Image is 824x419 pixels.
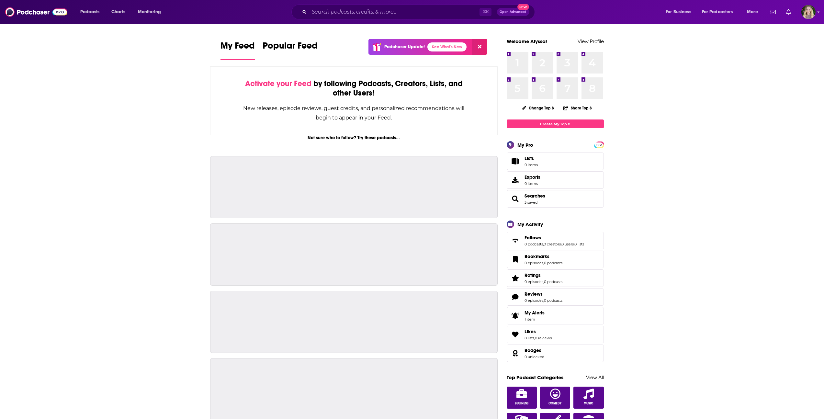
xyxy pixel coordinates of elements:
[544,242,561,246] a: 0 creators
[507,38,547,44] a: Welcome Alyssa!
[263,40,318,60] a: Popular Feed
[497,8,529,16] button: Open AdvancedNew
[384,44,425,50] p: Podchaser Update!
[525,254,562,259] a: Bookmarks
[544,298,562,303] a: 0 podcasts
[525,279,543,284] a: 0 episodes
[507,374,563,380] a: Top Podcast Categories
[747,7,758,17] span: More
[586,374,604,380] a: View All
[801,5,816,19] img: User Profile
[543,279,544,284] span: ,
[525,163,538,167] span: 0 items
[138,7,161,17] span: Monitoring
[563,102,592,114] button: Share Top 8
[525,155,538,161] span: Lists
[480,8,491,16] span: ⌘ K
[509,176,522,185] span: Exports
[525,174,540,180] span: Exports
[525,347,544,353] a: Badges
[517,221,543,227] div: My Activity
[525,291,543,297] span: Reviews
[5,6,67,18] img: Podchaser - Follow, Share and Rate Podcasts
[525,317,545,322] span: 1 item
[574,242,574,246] span: ,
[544,279,562,284] a: 0 podcasts
[517,4,529,10] span: New
[525,347,541,353] span: Badges
[561,242,574,246] a: 0 users
[561,242,561,246] span: ,
[525,272,541,278] span: Ratings
[507,269,604,287] span: Ratings
[525,291,562,297] a: Reviews
[515,402,528,405] span: Business
[525,193,545,199] a: Searches
[80,7,99,17] span: Podcasts
[525,200,537,205] a: 3 saved
[784,6,794,17] a: Show notifications dropdown
[107,7,129,17] a: Charts
[309,7,480,17] input: Search podcasts, credits, & more...
[525,272,562,278] a: Ratings
[525,329,536,334] span: Likes
[507,326,604,343] span: Likes
[534,336,535,340] span: ,
[525,181,540,186] span: 0 items
[661,7,699,17] button: open menu
[243,104,465,122] div: New releases, episode reviews, guest credits, and personalized recommendations will begin to appe...
[133,7,169,17] button: open menu
[525,254,549,259] span: Bookmarks
[525,298,543,303] a: 0 episodes
[595,142,603,147] a: PRO
[507,288,604,306] span: Reviews
[509,194,522,203] a: Searches
[535,336,552,340] a: 0 reviews
[507,119,604,128] a: Create My Top 8
[574,242,584,246] a: 0 lists
[245,79,311,88] span: Activate your Feed
[427,42,467,51] a: See What's New
[801,5,816,19] button: Show profile menu
[500,10,526,14] span: Open Advanced
[525,235,584,241] a: Follows
[509,236,522,245] a: Follows
[507,387,537,409] a: Business
[263,40,318,55] span: Popular Feed
[507,171,604,189] a: Exports
[509,274,522,283] a: Ratings
[698,7,742,17] button: open menu
[525,329,552,334] a: Likes
[507,190,604,208] span: Searches
[220,40,255,55] span: My Feed
[525,355,544,359] a: 0 unlocked
[517,142,533,148] div: My Pro
[801,5,816,19] span: Logged in as lauren19365
[544,261,562,265] a: 0 podcasts
[507,307,604,324] a: My Alerts
[525,336,534,340] a: 0 lists
[509,255,522,264] a: Bookmarks
[509,157,522,166] span: Lists
[210,135,498,141] div: Not sure who to follow? Try these podcasts...
[543,242,544,246] span: ,
[543,298,544,303] span: ,
[525,310,545,316] span: My Alerts
[509,330,522,339] a: Likes
[525,235,541,241] span: Follows
[573,387,604,409] a: Music
[767,6,778,17] a: Show notifications dropdown
[507,345,604,362] span: Badges
[243,79,465,98] div: by following Podcasts, Creators, Lists, and other Users!
[525,242,543,246] a: 0 podcasts
[509,292,522,301] a: Reviews
[518,104,558,112] button: Change Top 8
[76,7,108,17] button: open menu
[507,153,604,170] a: Lists
[507,232,604,249] span: Follows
